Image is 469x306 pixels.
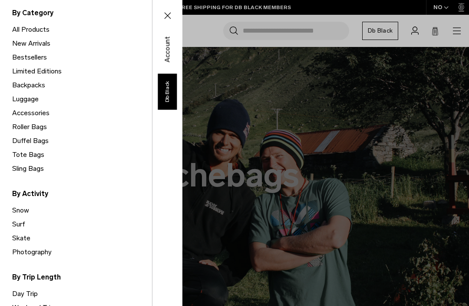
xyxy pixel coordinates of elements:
a: Luggage [12,92,152,106]
a: Surf [12,217,152,231]
a: Roller Bags [12,120,152,134]
a: Skate [12,231,152,245]
a: Day Trip [12,287,152,301]
span: By Trip Length [12,272,152,283]
a: Backpacks [12,78,152,92]
span: Account [162,36,173,63]
a: All Products [12,23,152,37]
span: By Category [12,8,152,18]
a: Photography [12,245,152,259]
a: Bestsellers [12,50,152,64]
a: Account [159,44,177,54]
a: Duffel Bags [12,134,152,148]
span: By Activity [12,189,152,199]
a: Db Black [158,73,177,110]
a: Limited Editions [12,64,152,78]
a: New Arrivals [12,37,152,50]
a: Snow [12,203,152,217]
a: Accessories [12,106,152,120]
a: Sling Bags [12,162,152,176]
a: Tote Bags [12,148,152,162]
